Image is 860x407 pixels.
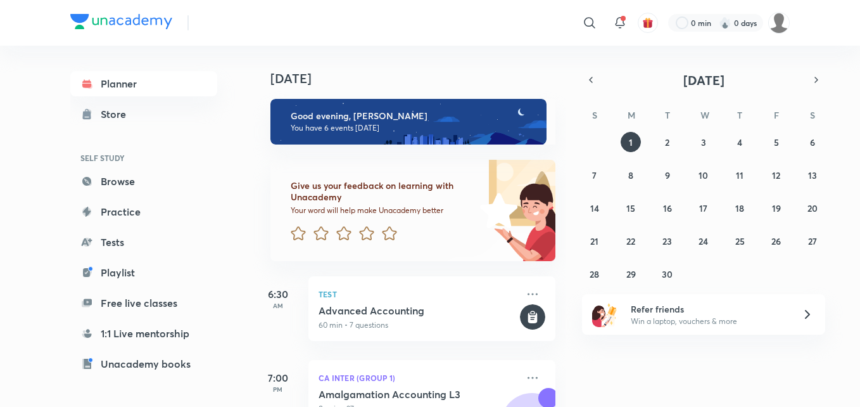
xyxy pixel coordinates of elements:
[662,235,672,247] abbr: September 23, 2025
[70,101,217,127] a: Store
[802,198,823,218] button: September 20, 2025
[626,202,635,214] abbr: September 15, 2025
[774,136,779,148] abbr: September 5, 2025
[629,136,633,148] abbr: September 1, 2025
[766,231,787,251] button: September 26, 2025
[657,165,678,185] button: September 9, 2025
[270,71,568,86] h4: [DATE]
[693,198,714,218] button: September 17, 2025
[657,231,678,251] button: September 23, 2025
[70,351,217,377] a: Unacademy books
[802,132,823,152] button: September 6, 2025
[319,320,517,331] p: 60 min • 7 questions
[319,370,517,385] p: CA Inter (Group 1)
[101,107,134,122] div: Store
[590,235,598,247] abbr: September 21, 2025
[735,235,745,247] abbr: September 25, 2025
[766,165,787,185] button: September 12, 2025
[810,136,815,148] abbr: September 6, 2025
[626,268,636,280] abbr: September 29, 2025
[70,290,217,316] a: Free live classes
[621,132,641,152] button: September 1, 2025
[253,302,303,309] p: AM
[70,147,217,169] h6: SELF STUDY
[70,14,172,32] a: Company Logo
[808,169,817,181] abbr: September 13, 2025
[631,316,787,327] p: Win a laptop, vouchers & more
[319,287,517,302] p: Test
[663,202,672,214] abbr: September 16, 2025
[642,17,654,29] img: avatar
[585,264,605,284] button: September 28, 2025
[253,287,303,302] h5: 6:30
[699,202,707,214] abbr: September 17, 2025
[810,109,815,121] abbr: Saturday
[291,110,535,122] h6: Good evening, [PERSON_NAME]
[628,109,635,121] abbr: Monday
[665,169,670,181] abbr: September 9, 2025
[768,12,790,34] img: Shikha kumari
[621,264,641,284] button: September 29, 2025
[719,16,731,29] img: streak
[626,235,635,247] abbr: September 22, 2025
[270,99,547,145] img: evening
[585,165,605,185] button: September 7, 2025
[771,235,781,247] abbr: September 26, 2025
[693,132,714,152] button: September 3, 2025
[437,160,555,261] img: feedback_image
[319,304,517,317] h5: Advanced Accounting
[737,109,742,121] abbr: Thursday
[693,231,714,251] button: September 24, 2025
[590,268,599,280] abbr: September 28, 2025
[621,198,641,218] button: September 15, 2025
[737,136,742,148] abbr: September 4, 2025
[592,109,597,121] abbr: Sunday
[730,132,750,152] button: September 4, 2025
[291,123,535,133] p: You have 6 events [DATE]
[774,109,779,121] abbr: Friday
[772,169,780,181] abbr: September 12, 2025
[291,205,476,216] p: Your word will help make Unacademy better
[730,198,750,218] button: September 18, 2025
[70,229,217,255] a: Tests
[621,231,641,251] button: September 22, 2025
[253,370,303,385] h5: 7:00
[70,169,217,194] a: Browse
[585,198,605,218] button: September 14, 2025
[70,260,217,285] a: Playlist
[683,72,724,89] span: [DATE]
[592,169,597,181] abbr: September 7, 2025
[665,109,670,121] abbr: Tuesday
[638,13,658,33] button: avatar
[628,169,633,181] abbr: September 8, 2025
[662,268,673,280] abbr: September 30, 2025
[730,165,750,185] button: September 11, 2025
[600,71,807,89] button: [DATE]
[699,169,708,181] abbr: September 10, 2025
[802,165,823,185] button: September 13, 2025
[699,235,708,247] abbr: September 24, 2025
[735,202,744,214] abbr: September 18, 2025
[70,14,172,29] img: Company Logo
[70,199,217,224] a: Practice
[319,388,476,401] h5: Amalgamation Accounting L3
[802,231,823,251] button: September 27, 2025
[631,302,787,316] h6: Refer friends
[657,198,678,218] button: September 16, 2025
[808,235,817,247] abbr: September 27, 2025
[621,165,641,185] button: September 8, 2025
[766,132,787,152] button: September 5, 2025
[657,132,678,152] button: September 2, 2025
[590,202,599,214] abbr: September 14, 2025
[70,71,217,96] a: Planner
[253,385,303,393] p: PM
[592,302,617,327] img: referral
[766,198,787,218] button: September 19, 2025
[700,109,709,121] abbr: Wednesday
[807,202,818,214] abbr: September 20, 2025
[665,136,669,148] abbr: September 2, 2025
[693,165,714,185] button: September 10, 2025
[585,231,605,251] button: September 21, 2025
[657,264,678,284] button: September 30, 2025
[730,231,750,251] button: September 25, 2025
